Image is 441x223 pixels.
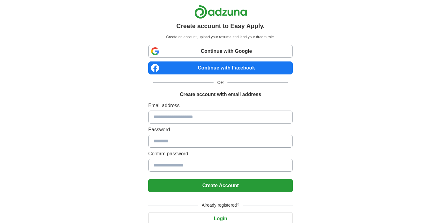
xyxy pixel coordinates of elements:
a: Continue with Google [148,45,293,58]
img: Adzuna logo [194,5,247,19]
label: Email address [148,102,293,109]
a: Continue with Facebook [148,61,293,74]
h1: Create account to Easy Apply. [176,21,265,31]
span: Already registered? [198,202,243,208]
button: Create Account [148,179,293,192]
span: OR [214,79,227,86]
label: Password [148,126,293,133]
h1: Create account with email address [180,91,261,98]
label: Confirm password [148,150,293,158]
a: Login [148,216,293,221]
p: Create an account, upload your resume and land your dream role. [149,34,292,40]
